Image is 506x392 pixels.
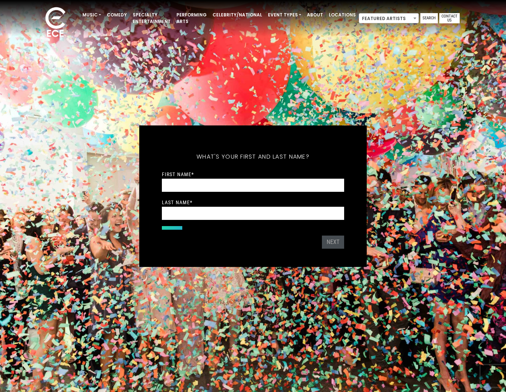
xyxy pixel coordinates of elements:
[304,9,326,21] a: About
[37,5,74,40] img: ece_new_logo_whitev2-1.png
[359,13,419,23] span: Featured Artists
[162,171,194,178] label: First Name
[130,9,174,28] a: Specialty Entertainment
[359,13,419,24] span: Featured Artists
[210,9,265,21] a: Celebrity/National
[162,199,192,206] label: Last Name
[265,9,304,21] a: Event Types
[104,9,130,21] a: Comedy
[79,9,104,21] a: Music
[162,144,344,170] h5: What's your first and last name?
[420,13,438,23] a: Search
[439,13,460,23] a: Contact Us
[326,9,359,21] a: Locations
[174,9,210,28] a: Performing Arts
